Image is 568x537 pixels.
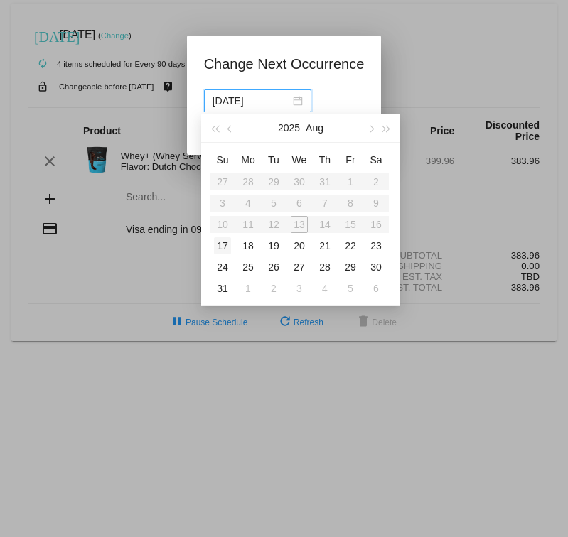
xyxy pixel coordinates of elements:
[235,235,261,256] td: 8/18/2025
[291,237,308,254] div: 20
[312,235,338,256] td: 8/21/2025
[214,237,231,254] div: 17
[265,280,282,297] div: 2
[312,256,338,278] td: 8/28/2025
[265,259,282,276] div: 26
[235,148,261,171] th: Mon
[214,259,231,276] div: 24
[261,278,286,299] td: 9/2/2025
[291,259,308,276] div: 27
[368,237,385,254] div: 23
[210,148,235,171] th: Sun
[261,256,286,278] td: 8/26/2025
[286,278,312,299] td: 9/3/2025
[368,259,385,276] div: 30
[338,256,363,278] td: 8/29/2025
[363,256,389,278] td: 8/30/2025
[210,235,235,256] td: 8/17/2025
[316,259,333,276] div: 28
[338,148,363,171] th: Fri
[210,278,235,299] td: 8/31/2025
[363,278,389,299] td: 9/6/2025
[235,278,261,299] td: 9/1/2025
[291,280,308,297] div: 3
[312,148,338,171] th: Thu
[338,235,363,256] td: 8/22/2025
[265,237,282,254] div: 19
[223,114,238,142] button: Previous month (PageUp)
[342,259,359,276] div: 29
[261,235,286,256] td: 8/19/2025
[363,148,389,171] th: Sat
[213,93,290,109] input: Select date
[261,148,286,171] th: Tue
[342,237,359,254] div: 22
[235,256,261,278] td: 8/25/2025
[312,278,338,299] td: 9/4/2025
[363,114,378,142] button: Next month (PageDown)
[368,280,385,297] div: 6
[240,237,257,254] div: 18
[379,114,395,142] button: Next year (Control + right)
[210,256,235,278] td: 8/24/2025
[316,237,333,254] div: 21
[240,280,257,297] div: 1
[286,256,312,278] td: 8/27/2025
[214,280,231,297] div: 31
[286,235,312,256] td: 8/20/2025
[342,280,359,297] div: 5
[338,278,363,299] td: 9/5/2025
[363,235,389,256] td: 8/23/2025
[316,280,333,297] div: 4
[207,114,223,142] button: Last year (Control + left)
[306,114,323,142] button: Aug
[204,53,365,75] h1: Change Next Occurrence
[240,259,257,276] div: 25
[278,114,300,142] button: 2025
[286,148,312,171] th: Wed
